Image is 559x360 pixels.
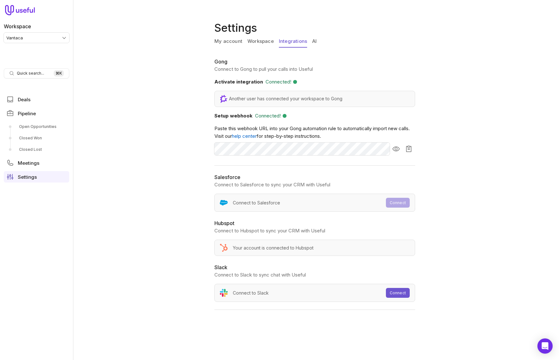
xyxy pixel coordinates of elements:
a: My account [214,36,242,48]
h1: Settings [214,20,418,36]
span: Settings [18,175,37,179]
span: Connected! [255,112,281,120]
span: Your account is connected to Hubspot [233,244,313,252]
span: Quick search... [17,71,44,76]
div: Pipeline submenu [4,122,69,155]
h2: Gong [214,58,415,65]
button: Connect [386,288,410,298]
p: Paste this webhook URL into your Gong automation rule to automatically import new calls. Visit ou... [214,125,415,140]
a: help center [232,133,257,139]
label: Workspace [4,23,31,30]
span: Connect to Slack [233,289,269,297]
a: Closed Lost [4,144,69,155]
h2: Slack [214,263,415,271]
p: Connect to Hubspot to sync your CRM with Useful [214,227,415,235]
h2: Hubspot [214,219,415,227]
span: Connect to Salesforce [233,199,280,207]
a: Workspace [247,36,274,48]
button: Copy webhook URL to clipboard [402,143,415,155]
a: AI [312,36,317,48]
span: Setup webhook [214,113,253,119]
a: Pipeline [4,108,69,119]
a: Settings [4,171,69,183]
span: Pipeline [18,111,36,116]
button: Connect [386,198,410,208]
a: Integrations [279,36,307,48]
button: Show webhook URL [390,143,402,155]
h2: Salesforce [214,173,415,181]
a: Closed Won [4,133,69,143]
a: Meetings [4,157,69,169]
kbd: ⌘ K [54,70,64,77]
div: Open Intercom Messenger [537,338,553,354]
p: Connect to Gong to pull your calls into Useful [214,65,415,73]
span: Meetings [18,161,39,165]
a: Deals [4,94,69,105]
a: Open Opportunities [4,122,69,132]
span: Deals [18,97,30,102]
span: Another user has connected your workspace to Gong [229,95,342,103]
span: Activate integration [214,79,263,85]
p: Connect to Slack to sync chat with Useful [214,271,415,279]
span: Connected! [266,78,291,86]
p: Connect to Salesforce to sync your CRM with Useful [214,181,415,189]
